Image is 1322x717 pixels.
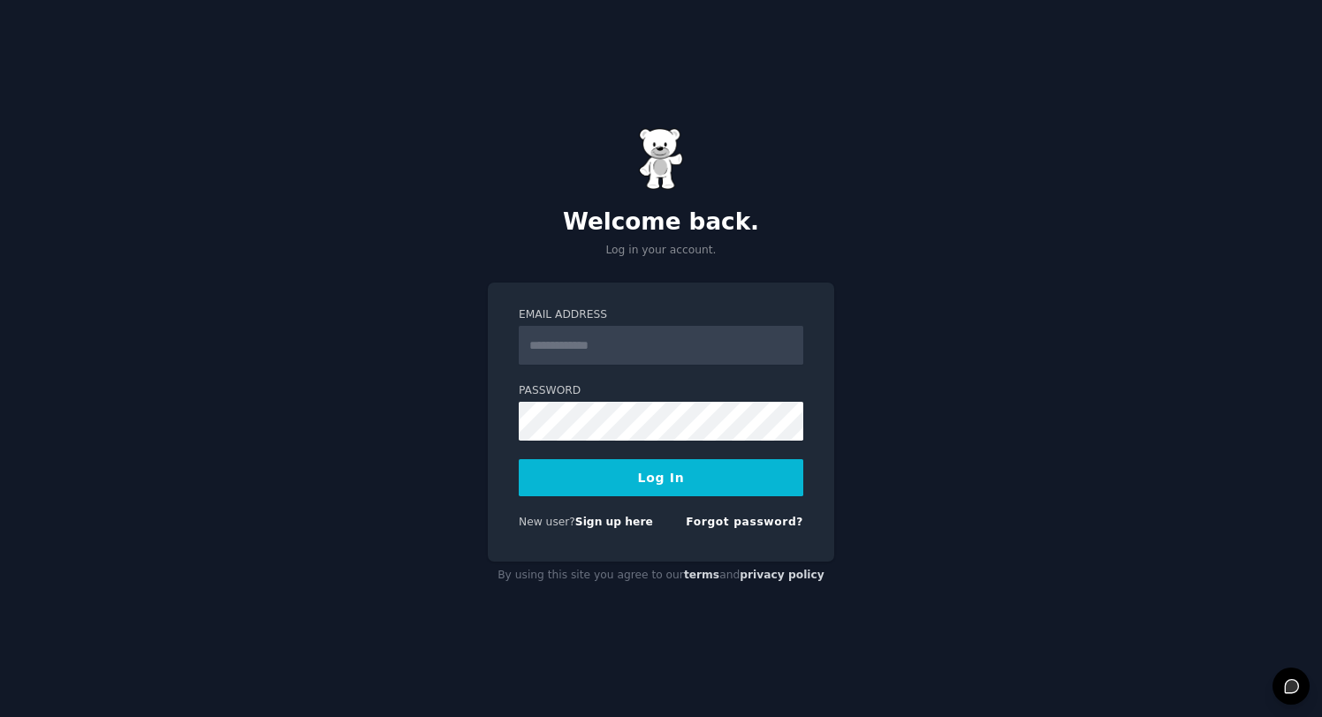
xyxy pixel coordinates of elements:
a: Sign up here [575,516,653,528]
button: Log In [519,459,803,496]
label: Password [519,383,803,399]
a: privacy policy [740,569,824,581]
label: Email Address [519,307,803,323]
img: Gummy Bear [639,128,683,190]
h2: Welcome back. [488,208,834,237]
a: terms [684,569,719,581]
a: Forgot password? [686,516,803,528]
div: By using this site you agree to our and [488,562,834,590]
p: Log in your account. [488,243,834,259]
span: New user? [519,516,575,528]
